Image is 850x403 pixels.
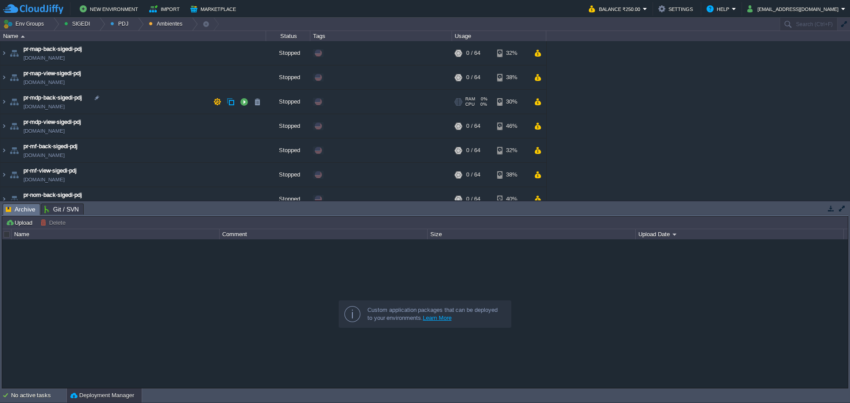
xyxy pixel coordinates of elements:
[8,41,20,65] img: AMDAwAAAACH5BAEAAAAALAAAAAABAAEAAAICRAEAOw==
[8,138,20,162] img: AMDAwAAAACH5BAEAAAAALAAAAAABAAEAAAICRAEAOw==
[23,200,65,208] a: [DOMAIN_NAME]
[8,65,20,89] img: AMDAwAAAACH5BAEAAAAALAAAAAABAAEAAAICRAEAOw==
[497,114,526,138] div: 46%
[23,127,65,135] a: [DOMAIN_NAME]
[190,4,239,14] button: Marketplace
[80,4,141,14] button: New Environment
[0,138,8,162] img: AMDAwAAAACH5BAEAAAAALAAAAAABAAEAAAICRAEAOw==
[658,4,695,14] button: Settings
[23,175,65,184] a: [DOMAIN_NAME]
[466,114,480,138] div: 0 / 64
[8,114,20,138] img: AMDAwAAAACH5BAEAAAAALAAAAAABAAEAAAICRAEAOw==
[44,204,79,215] span: Git / SVN
[6,204,35,215] span: Archive
[266,65,310,89] div: Stopped
[266,41,310,65] div: Stopped
[497,90,526,114] div: 30%
[40,219,68,226] button: Delete
[423,315,452,321] a: Learn More
[466,163,480,187] div: 0 / 64
[478,102,487,107] span: 0%
[149,18,185,30] button: Ambientes
[23,191,82,200] a: pr-nom-back-sigedi-pdj
[311,31,452,41] div: Tags
[8,90,20,114] img: AMDAwAAAACH5BAEAAAAALAAAAAABAAEAAAICRAEAOw==
[0,114,8,138] img: AMDAwAAAACH5BAEAAAAALAAAAAABAAEAAAICRAEAOw==
[23,151,65,160] a: [DOMAIN_NAME]
[70,391,134,400] button: Deployment Manager
[497,41,526,65] div: 32%
[497,163,526,187] div: 38%
[23,69,81,78] a: pr-map-view-sigedi-pdj
[466,65,480,89] div: 0 / 64
[220,229,427,239] div: Comment
[0,187,8,211] img: AMDAwAAAACH5BAEAAAAALAAAAAABAAEAAAICRAEAOw==
[3,18,47,30] button: Env Groups
[12,229,219,239] div: Name
[497,187,526,211] div: 40%
[466,187,480,211] div: 0 / 64
[636,229,843,239] div: Upload Date
[497,65,526,89] div: 38%
[465,96,475,102] span: RAM
[1,31,266,41] div: Name
[8,163,20,187] img: AMDAwAAAACH5BAEAAAAALAAAAAABAAEAAAICRAEAOw==
[367,306,504,322] div: Custom application packages that can be deployed to your environments.
[266,187,310,211] div: Stopped
[23,166,77,175] a: pr-mf-view-sigedi-pdj
[110,18,131,30] button: PDJ
[466,138,480,162] div: 0 / 64
[3,4,63,15] img: CloudJiffy
[497,138,526,162] div: 32%
[23,118,81,127] a: pr-mdp-view-sigedi-pdj
[266,163,310,187] div: Stopped
[21,35,25,38] img: AMDAwAAAACH5BAEAAAAALAAAAAABAAEAAAICRAEAOw==
[23,102,65,111] a: [DOMAIN_NAME]
[0,65,8,89] img: AMDAwAAAACH5BAEAAAAALAAAAAABAAEAAAICRAEAOw==
[23,54,65,62] a: [DOMAIN_NAME]
[465,102,475,107] span: CPU
[0,90,8,114] img: AMDAwAAAACH5BAEAAAAALAAAAAABAAEAAAICRAEAOw==
[266,114,310,138] div: Stopped
[6,219,35,226] button: Upload
[8,187,20,211] img: AMDAwAAAACH5BAEAAAAALAAAAAABAAEAAAICRAEAOw==
[813,368,841,394] iframe: chat widget
[23,78,65,87] a: [DOMAIN_NAME]
[479,96,487,102] span: 0%
[64,18,93,30] button: SIGEDI
[589,4,643,14] button: Balance ₹250.00
[0,41,8,65] img: AMDAwAAAACH5BAEAAAAALAAAAAABAAEAAAICRAEAOw==
[0,163,8,187] img: AMDAwAAAACH5BAEAAAAALAAAAAABAAEAAAICRAEAOw==
[149,4,182,14] button: Import
[267,31,310,41] div: Status
[707,4,732,14] button: Help
[452,31,546,41] div: Usage
[466,41,480,65] div: 0 / 64
[23,93,82,102] a: pr-mdp-back-sigedi-pdj
[266,90,310,114] div: Stopped
[266,138,310,162] div: Stopped
[23,142,77,151] a: pr-mf-back-sigedi-pdj
[11,388,66,403] div: No active tasks
[747,4,841,14] button: [EMAIL_ADDRESS][DOMAIN_NAME]
[23,45,82,54] a: pr-map-back-sigedi-pdj
[428,229,635,239] div: Size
